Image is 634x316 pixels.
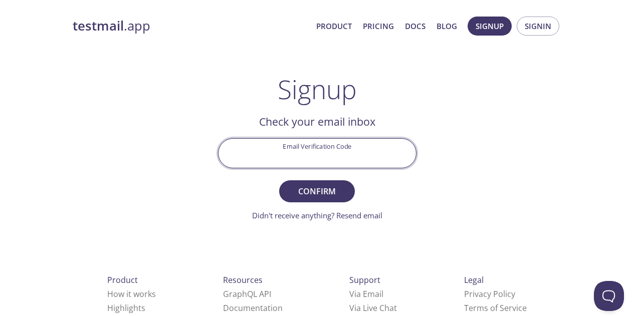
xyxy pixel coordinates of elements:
[290,184,343,198] span: Confirm
[468,17,512,36] button: Signup
[107,302,145,313] a: Highlights
[223,288,271,299] a: GraphQL API
[223,274,263,285] span: Resources
[405,20,426,33] a: Docs
[363,20,394,33] a: Pricing
[107,274,138,285] span: Product
[476,20,504,33] span: Signup
[218,113,416,130] h2: Check your email inbox
[349,288,383,299] a: Via Email
[525,20,551,33] span: Signin
[252,210,382,220] a: Didn't receive anything? Resend email
[349,274,380,285] span: Support
[73,18,308,35] a: testmail.app
[464,288,515,299] a: Privacy Policy
[517,17,559,36] button: Signin
[278,74,357,104] h1: Signup
[279,180,354,202] button: Confirm
[73,17,124,35] strong: testmail
[437,20,457,33] a: Blog
[316,20,352,33] a: Product
[594,281,624,311] iframe: Help Scout Beacon - Open
[464,302,527,313] a: Terms of Service
[464,274,484,285] span: Legal
[107,288,156,299] a: How it works
[349,302,397,313] a: Via Live Chat
[223,302,283,313] a: Documentation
